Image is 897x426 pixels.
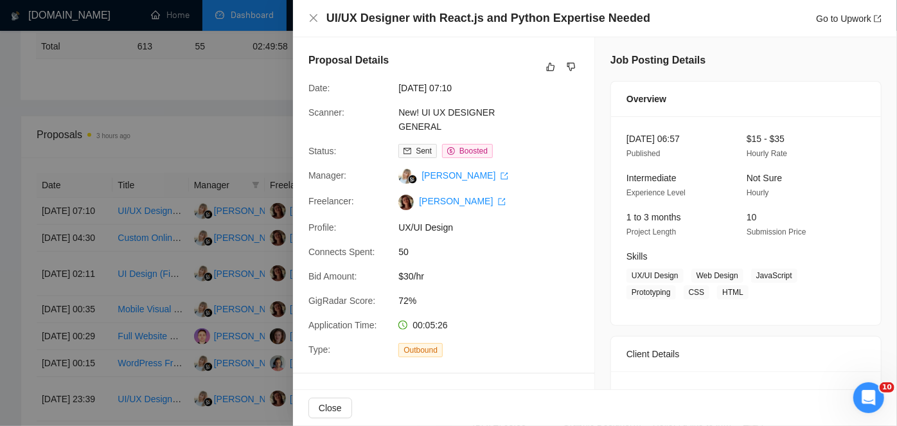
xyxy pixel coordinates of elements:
span: Type: [308,344,330,355]
span: Skills [626,251,648,262]
span: like [546,62,555,72]
span: Bid Amount: [308,271,357,281]
span: $30/hr [398,269,591,283]
span: [DATE] 07:10 [398,81,591,95]
span: export [501,172,508,180]
span: mail [404,147,411,155]
span: Hourly [747,188,769,197]
button: Close [308,13,319,24]
span: Profile: [308,222,337,233]
a: Go to Upworkexport [816,13,882,24]
span: Outbound [398,343,443,357]
h5: Job Posting Details [610,53,706,68]
div: Client Details [626,337,866,371]
span: export [874,15,882,22]
span: close [308,13,319,23]
span: dollar [447,147,455,155]
span: [GEOGRAPHIC_DATA] [641,387,726,415]
img: c13eRwMvUlzo-XLg2uvHvFCVtnE4MC0Iv6MtAo1ebavpSsne99UkWfEKIiY0bp85Ns [398,195,414,210]
span: Scanner: [308,107,344,118]
span: 00:05:26 [413,320,448,330]
a: [PERSON_NAME] export [422,170,508,181]
span: CSS [684,285,710,299]
span: dislike [567,62,576,72]
span: Status: [308,146,337,156]
span: 10 [747,212,757,222]
button: dislike [564,59,579,75]
span: Hourly Rate [747,149,787,158]
span: UX/UI Design [626,269,684,283]
span: GigRadar Score: [308,296,375,306]
span: Freelancer: [308,196,354,206]
h4: UI/UX Designer with React.js and Python Expertise Needed [326,10,650,26]
span: Date: [308,83,330,93]
a: [PERSON_NAME] export [419,196,506,206]
span: 50 [398,245,591,259]
span: Submission Price [747,227,806,236]
span: Intermediate [626,173,677,183]
span: Sent [416,146,432,155]
span: Web Design [691,269,743,283]
button: Close [308,398,352,418]
span: - [747,389,750,399]
span: Project Length [626,227,676,236]
span: UX/UI Design [398,220,591,235]
span: [DATE] 06:57 [626,134,680,144]
span: HTML [717,285,749,299]
iframe: Intercom live chat [853,382,884,413]
button: like [543,59,558,75]
a: New! UI UX DESIGNER GENERAL [398,107,495,132]
h5: Proposal Details [308,53,389,68]
span: Not Sure [747,173,782,183]
span: Manager: [308,170,346,181]
span: Boosted [459,146,488,155]
h5: Cover Letter [308,389,369,405]
img: gigradar-bm.png [408,175,417,184]
span: export [498,198,506,206]
span: Prototyping [626,285,676,299]
span: Overview [626,92,666,106]
span: 10 [880,382,894,393]
span: 1 to 3 months [626,212,681,222]
span: Connects Spent: [308,247,375,257]
span: Experience Level [626,188,686,197]
span: JavaScript [751,269,797,283]
span: Close [319,401,342,415]
span: clock-circle [398,321,407,330]
span: Published [626,149,661,158]
span: Application Time: [308,320,377,330]
span: 72% [398,294,591,308]
span: $15 - $35 [747,134,785,144]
